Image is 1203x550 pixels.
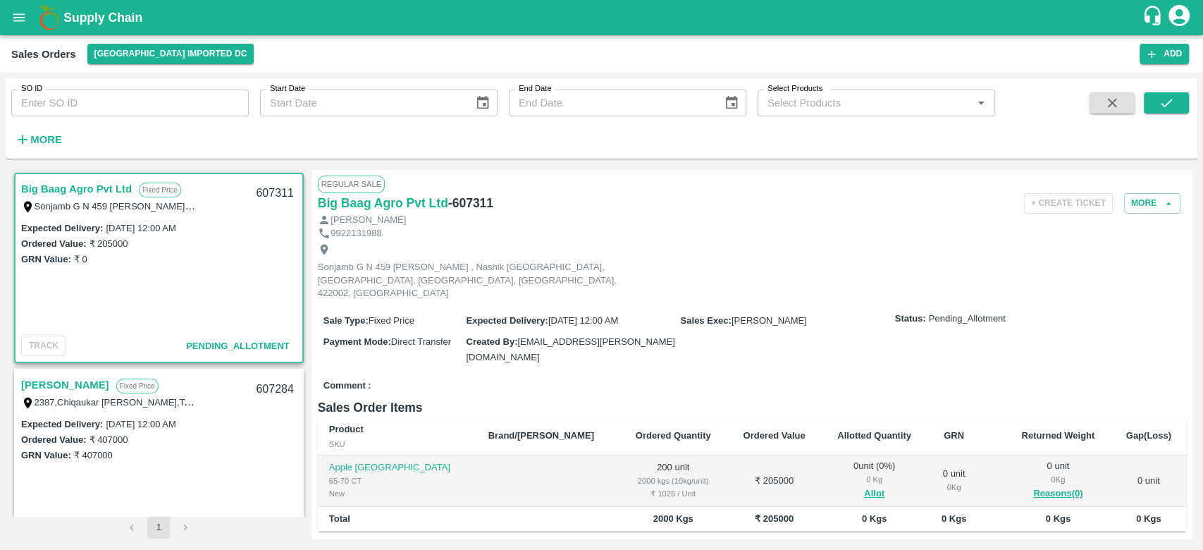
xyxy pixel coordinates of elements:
[929,312,1006,326] span: Pending_Allotment
[944,430,964,441] b: GRN
[619,456,727,507] td: 200 unit
[864,486,884,502] button: Allot
[329,438,466,451] div: SKU
[1046,513,1071,524] b: 0 Kgs
[1016,473,1099,486] div: 0 Kg
[895,312,926,326] label: Status:
[318,261,635,300] p: Sonjamb G N 459 [PERSON_NAME] , Nashik [GEOGRAPHIC_DATA], [GEOGRAPHIC_DATA], [GEOGRAPHIC_DATA], [...
[21,434,86,445] label: Ordered Value:
[21,254,71,264] label: GRN Value:
[323,315,369,326] label: Sale Type :
[247,373,302,406] div: 607284
[74,450,113,460] label: ₹ 407000
[1021,430,1094,441] b: Returned Weight
[331,214,406,227] p: [PERSON_NAME]
[106,419,175,429] label: [DATE] 12:00 AM
[832,460,916,502] div: 0 unit ( 0 %)
[63,8,1142,28] a: Supply Chain
[942,513,966,524] b: 0 Kgs
[837,430,911,441] b: Allotted Quantity
[972,94,990,112] button: Open
[939,481,969,494] div: 0 Kg
[732,315,807,326] span: [PERSON_NAME]
[329,513,350,524] b: Total
[1126,430,1171,441] b: Gap(Loss)
[391,336,451,347] span: Direct Transfer
[21,419,103,429] label: Expected Delivery :
[318,398,1186,417] h6: Sales Order Items
[21,223,103,233] label: Expected Delivery :
[509,90,712,116] input: End Date
[762,94,968,112] input: Select Products
[329,424,364,434] b: Product
[681,315,732,326] label: Sales Exec :
[30,134,62,145] strong: More
[247,177,302,210] div: 607311
[369,315,414,326] span: Fixed Price
[1136,513,1161,524] b: 0 Kgs
[331,227,381,240] p: 9922131988
[329,487,466,500] div: New
[186,341,290,351] span: Pending_Allotment
[329,475,466,487] div: 65-70 CT
[116,379,159,393] p: Fixed Price
[488,430,594,441] b: Brand/[PERSON_NAME]
[466,336,674,362] span: [EMAIL_ADDRESS][PERSON_NAME][DOMAIN_NAME]
[21,450,71,460] label: GRN Value:
[448,193,493,213] h6: - 607311
[743,430,805,441] b: Ordered Value
[1140,44,1189,64] button: Add
[270,83,305,94] label: Start Date
[35,4,63,32] img: logo
[260,90,464,116] input: Start Date
[767,83,822,94] label: Select Products
[755,513,794,524] b: ₹ 205000
[147,516,170,539] button: page 1
[11,128,66,152] button: More
[11,45,76,63] div: Sales Orders
[1142,5,1166,30] div: customer-support
[630,475,716,487] div: 2000 kgs (10kg/unit)
[329,461,466,475] p: Apple [GEOGRAPHIC_DATA]
[87,44,254,64] button: Select DC
[862,513,887,524] b: 0 Kgs
[318,176,385,192] span: Regular Sale
[139,183,181,197] p: Fixed Price
[118,516,199,539] nav: pagination navigation
[630,487,716,500] div: ₹ 1025 / Unit
[727,456,821,507] td: ₹ 205000
[1124,193,1180,214] button: More
[74,254,87,264] label: ₹ 0
[21,376,109,394] a: [PERSON_NAME]
[21,180,132,198] a: Big Baag Agro Pvt Ltd
[89,434,128,445] label: ₹ 407000
[106,223,175,233] label: [DATE] 12:00 AM
[21,83,42,94] label: SO ID
[519,83,551,94] label: End Date
[1016,486,1099,502] button: Reasons(0)
[718,90,745,116] button: Choose date
[469,90,496,116] button: Choose date
[466,315,548,326] label: Expected Delivery :
[1016,460,1099,502] div: 0 unit
[35,396,980,408] label: 2387,Chiqaukar [PERSON_NAME],Taluka chikodi,[GEOGRAPHIC_DATA],, [GEOGRAPHIC_DATA], [GEOGRAPHIC_DA...
[466,336,517,347] label: Created By :
[63,11,142,25] b: Supply Chain
[636,430,711,441] b: Ordered Quantity
[3,1,35,34] button: open drawer
[1166,3,1192,32] div: account of current user
[11,90,249,116] input: Enter SO ID
[89,238,128,249] label: ₹ 205000
[323,336,391,347] label: Payment Mode :
[35,200,756,212] label: Sonjamb G N 459 [PERSON_NAME] , Nashik [GEOGRAPHIC_DATA], [GEOGRAPHIC_DATA], [GEOGRAPHIC_DATA], [...
[548,315,618,326] span: [DATE] 12:00 AM
[318,193,448,213] a: Big Baag Agro Pvt Ltd
[832,473,916,486] div: 0 Kg
[653,513,693,524] b: 2000 Kgs
[1111,456,1186,507] td: 0 unit
[323,379,371,393] label: Comment :
[939,468,969,494] div: 0 unit
[21,238,86,249] label: Ordered Value:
